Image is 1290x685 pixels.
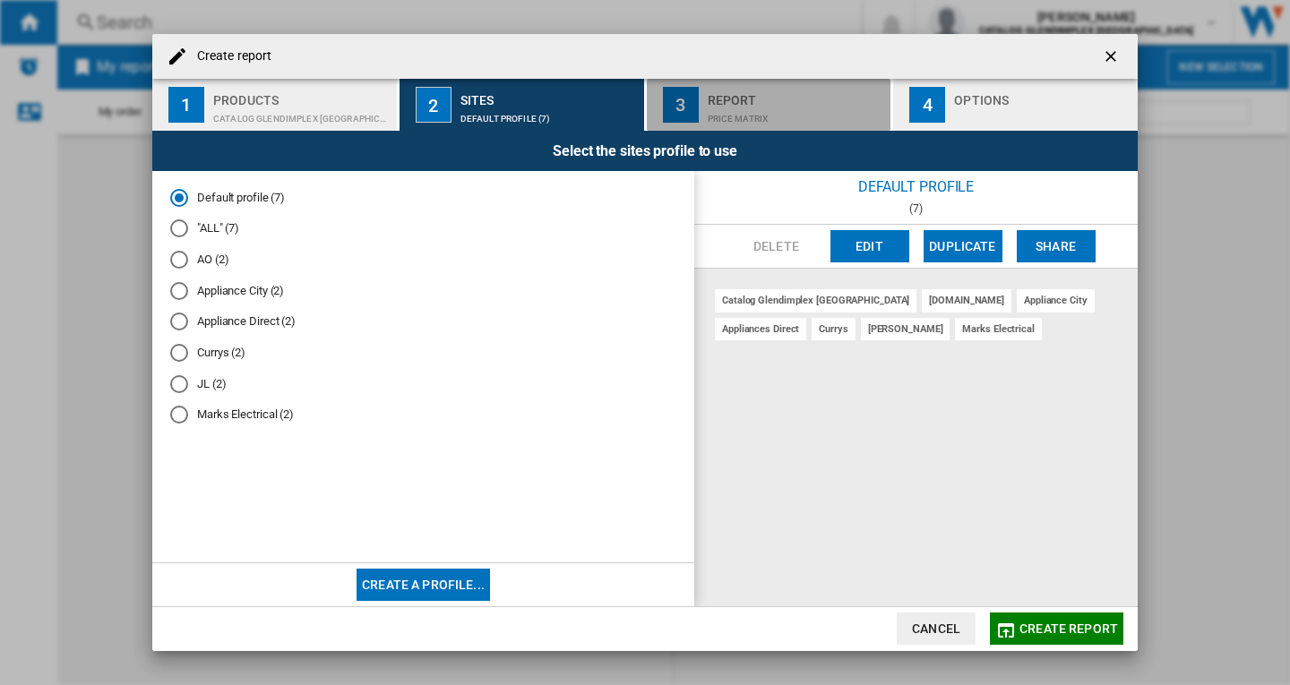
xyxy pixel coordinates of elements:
[416,87,451,123] div: 2
[990,612,1123,645] button: Create report
[647,79,893,131] button: 3 Report Price Matrix
[893,79,1138,131] button: 4 Options
[922,289,1011,312] div: [DOMAIN_NAME]
[812,318,855,340] div: currys
[170,282,676,299] md-radio-button: Appliance City (2)
[1019,621,1118,636] span: Create report
[861,318,950,340] div: [PERSON_NAME]
[152,131,1138,171] div: Select the sites profile to use
[170,313,676,330] md-radio-button: Appliance Direct (2)
[715,289,916,312] div: catalog glendimplex [GEOGRAPHIC_DATA]
[170,375,676,392] md-radio-button: JL (2)
[170,407,676,424] md-radio-button: Marks Electrical (2)
[708,105,884,124] div: Price Matrix
[170,189,676,206] md-radio-button: Default profile (7)
[924,230,1002,262] button: Duplicate
[897,612,976,645] button: Cancel
[830,230,909,262] button: Edit
[663,87,699,123] div: 3
[170,345,676,362] md-radio-button: Currys (2)
[460,86,637,105] div: Sites
[357,569,490,601] button: Create a profile...
[1095,39,1131,74] button: getI18NText('BUTTONS.CLOSE_DIALOG')
[694,171,1138,202] div: Default profile
[715,318,806,340] div: appliances direct
[400,79,646,131] button: 2 Sites Default profile (7)
[909,87,945,123] div: 4
[460,105,637,124] div: Default profile (7)
[1017,289,1095,312] div: appliance city
[152,79,399,131] button: 1 Products CATALOG GLENDIMPLEX [GEOGRAPHIC_DATA]:Home appliances
[708,86,884,105] div: Report
[955,318,1041,340] div: marks electrical
[188,47,271,65] h4: Create report
[954,86,1131,105] div: Options
[1102,47,1123,69] ng-md-icon: getI18NText('BUTTONS.CLOSE_DIALOG')
[170,220,676,237] md-radio-button: "ALL" (7)
[213,86,390,105] div: Products
[168,87,204,123] div: 1
[694,202,1138,215] div: (7)
[213,105,390,124] div: CATALOG GLENDIMPLEX [GEOGRAPHIC_DATA]:Home appliances
[737,230,816,262] button: Delete
[170,252,676,269] md-radio-button: AO (2)
[1017,230,1096,262] button: Share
